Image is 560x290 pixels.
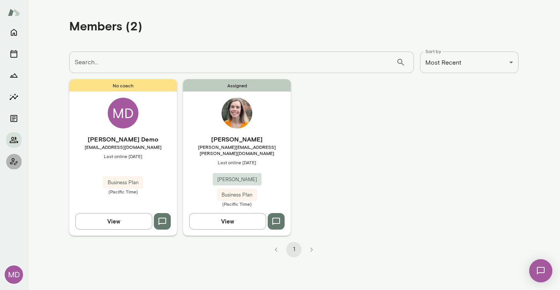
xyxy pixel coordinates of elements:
span: Assigned [183,79,291,92]
span: (Pacific Time) [69,188,177,195]
span: [PERSON_NAME] [213,176,262,183]
span: (Pacific Time) [183,201,291,207]
button: Sessions [6,46,22,62]
button: View [75,213,152,229]
button: Client app [6,154,22,169]
span: Last online [DATE] [183,159,291,165]
div: MD [5,265,23,284]
span: No coach [69,79,177,92]
div: pagination [69,236,518,257]
button: Insights [6,89,22,105]
div: MD [108,98,138,128]
img: Carrie Kelly [222,98,252,128]
span: [PERSON_NAME][EMAIL_ADDRESS][PERSON_NAME][DOMAIN_NAME] [183,144,291,156]
img: Mento [8,5,20,20]
button: Home [6,25,22,40]
span: [EMAIL_ADDRESS][DOMAIN_NAME] [69,144,177,150]
span: Business Plan [103,179,143,187]
nav: pagination navigation [267,242,320,257]
h4: Members (2) [69,18,142,33]
div: Most Recent [420,52,518,73]
h6: [PERSON_NAME] Demo [69,135,177,144]
button: View [189,213,266,229]
button: Documents [6,111,22,126]
h6: [PERSON_NAME] [183,135,291,144]
label: Sort by [425,48,441,55]
button: page 1 [286,242,302,257]
span: Last online [DATE] [69,153,177,159]
button: Members [6,132,22,148]
button: Growth Plan [6,68,22,83]
span: Business Plan [217,191,257,199]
